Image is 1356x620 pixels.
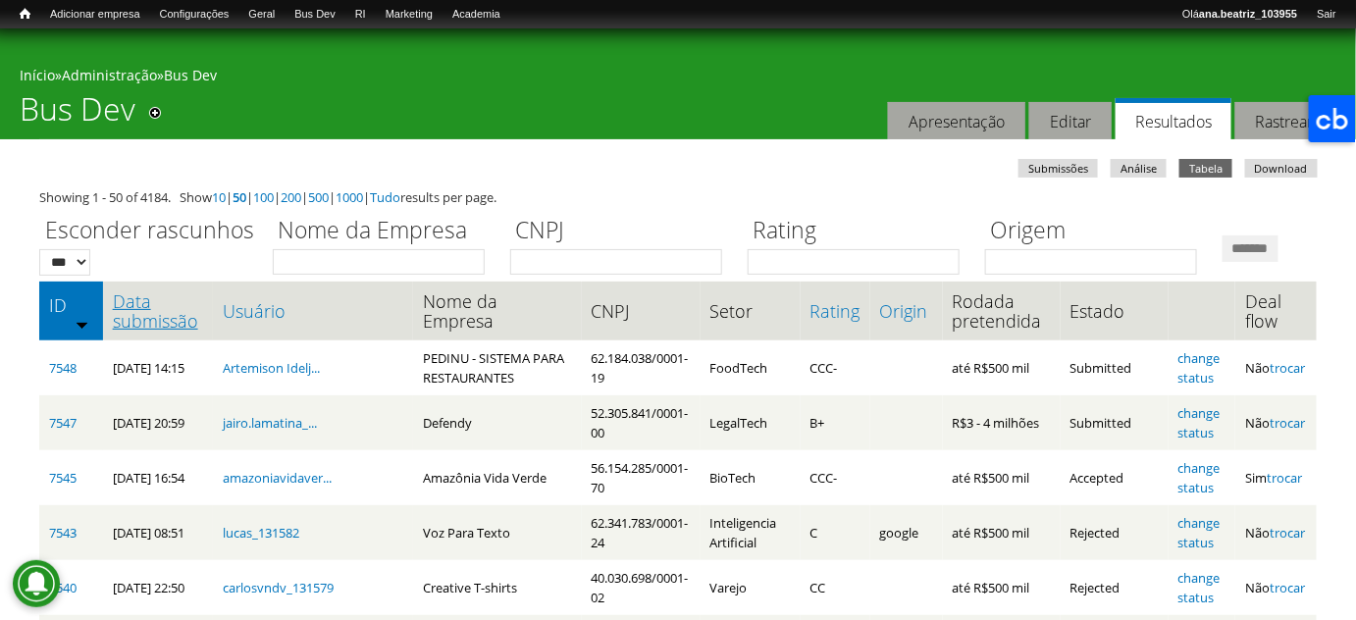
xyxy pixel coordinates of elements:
a: Download [1245,159,1318,178]
a: Academia [443,5,510,25]
td: Inteligencia Artificial [701,505,801,560]
a: Submissões [1018,159,1098,178]
a: Artemison Idelj... [223,359,320,377]
td: CC [801,560,870,615]
a: 200 [281,188,301,206]
td: PEDINU - SISTEMA PARA RESTAURANTES [413,340,581,395]
a: Resultados [1116,98,1231,140]
td: [DATE] 08:51 [103,505,214,560]
a: trocar [1270,414,1305,432]
img: ordem crescente [76,318,88,331]
td: Defendy [413,395,581,450]
a: 7543 [49,524,77,542]
a: Tabela [1179,159,1232,178]
a: Rastrear [1235,102,1334,140]
a: Rating [810,301,861,321]
td: até R$500 mil [943,560,1061,615]
a: 500 [308,188,329,206]
td: 62.184.038/0001-19 [582,340,701,395]
a: 10 [212,188,226,206]
a: 7548 [49,359,77,377]
label: Esconder rascunhos [39,214,260,249]
td: CCC- [801,450,870,505]
a: Geral [238,5,285,25]
th: Nome da Empresa [413,282,581,340]
td: Rejected [1061,560,1169,615]
td: Submitted [1061,395,1169,450]
td: R$3 - 4 milhões [943,395,1061,450]
td: FoodTech [701,340,801,395]
a: 7540 [49,579,77,596]
td: [DATE] 22:50 [103,560,214,615]
td: Não [1235,340,1317,395]
a: change status [1178,459,1221,496]
td: 40.030.698/0001-02 [582,560,701,615]
a: trocar [1267,469,1302,487]
a: ID [49,295,93,315]
td: até R$500 mil [943,450,1061,505]
a: change status [1178,404,1221,441]
th: Estado [1061,282,1169,340]
a: Sair [1307,5,1346,25]
a: Bus Dev [164,66,217,84]
td: C [801,505,870,560]
a: change status [1178,569,1221,606]
td: BioTech [701,450,801,505]
div: Showing 1 - 50 of 4184. Show | | | | | | results per page. [39,187,1317,207]
td: CCC- [801,340,870,395]
a: Início [20,66,55,84]
a: trocar [1270,359,1305,377]
div: » » [20,66,1336,90]
th: Deal flow [1235,282,1317,340]
td: Não [1235,395,1317,450]
td: 56.154.285/0001-70 [582,450,701,505]
label: Nome da Empresa [273,214,497,249]
a: 100 [253,188,274,206]
strong: ana.beatriz_103955 [1199,8,1297,20]
a: Análise [1111,159,1167,178]
a: Bus Dev [285,5,345,25]
td: [DATE] 16:54 [103,450,214,505]
a: amazoniavidaver... [223,469,332,487]
td: LegalTech [701,395,801,450]
a: trocar [1270,579,1305,596]
td: Não [1235,560,1317,615]
a: Início [10,5,40,24]
a: Data submissão [113,291,204,331]
a: Editar [1029,102,1112,140]
a: Marketing [376,5,443,25]
td: Creative T-shirts [413,560,581,615]
a: Usuário [223,301,403,321]
a: jairo.lamatina_... [223,414,317,432]
a: 1000 [336,188,363,206]
td: B+ [801,395,870,450]
a: Adicionar empresa [40,5,150,25]
td: 62.341.783/0001-24 [582,505,701,560]
a: Apresentação [888,102,1025,140]
td: [DATE] 14:15 [103,340,214,395]
td: [DATE] 20:59 [103,395,214,450]
th: Rodada pretendida [943,282,1061,340]
td: google [870,505,943,560]
a: 7545 [49,469,77,487]
td: 52.305.841/0001-00 [582,395,701,450]
th: CNPJ [582,282,701,340]
a: 7547 [49,414,77,432]
td: Submitted [1061,340,1169,395]
label: Rating [748,214,972,249]
a: lucas_131582 [223,524,299,542]
td: Accepted [1061,450,1169,505]
td: Varejo [701,560,801,615]
span: Início [20,7,30,21]
label: Origem [985,214,1210,249]
td: Sim [1235,450,1317,505]
td: Não [1235,505,1317,560]
label: CNPJ [510,214,735,249]
a: RI [345,5,376,25]
a: Administração [62,66,157,84]
a: Configurações [150,5,239,25]
th: Setor [701,282,801,340]
a: Tudo [370,188,400,206]
td: Voz Para Texto [413,505,581,560]
td: até R$500 mil [943,340,1061,395]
